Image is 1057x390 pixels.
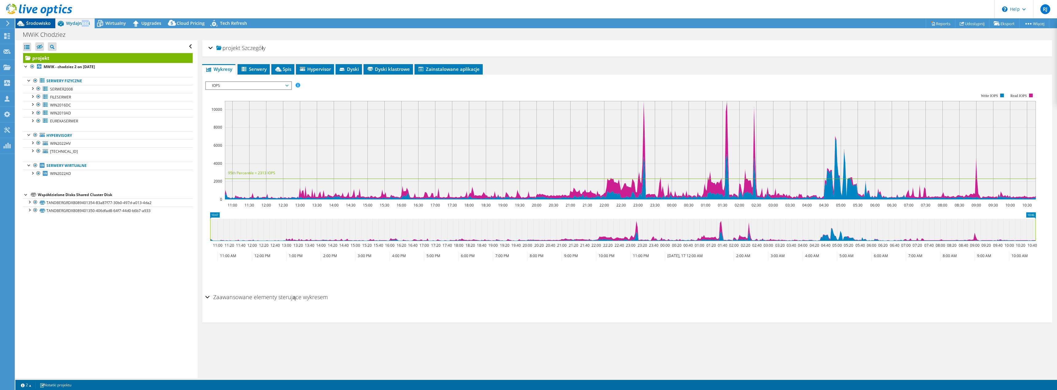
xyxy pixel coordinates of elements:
[993,243,1003,248] text: 09:40
[768,203,778,208] text: 03:00
[970,243,980,248] text: 09:00
[515,203,525,208] text: 19:30
[887,203,897,208] text: 06:30
[23,109,193,117] a: WIN2019AD
[363,203,372,208] text: 15:00
[481,203,491,208] text: 18:30
[785,203,795,208] text: 03:30
[599,203,609,208] text: 22:00
[23,139,193,147] a: WIN2022HV
[981,243,991,248] text: 09:20
[924,243,934,248] text: 07:40
[532,203,541,208] text: 20:00
[477,243,486,248] text: 18:40
[855,243,865,248] text: 05:40
[414,203,423,208] text: 16:30
[23,77,193,85] a: Serwery fizyczne
[821,243,831,248] text: 04:40
[557,243,567,248] text: 21:00
[50,102,71,108] span: WIN2016DC
[23,101,193,109] a: WIN2016DC
[981,94,998,98] text: Write IOPS
[367,66,410,72] span: Dyski klastrowe
[955,203,964,208] text: 08:30
[430,203,440,208] text: 17:00
[23,170,193,178] a: WIN2022AD
[270,243,280,248] text: 12:40
[295,203,305,208] text: 13:00
[955,19,989,28] a: Udostępnij
[853,203,862,208] text: 05:30
[454,243,463,248] text: 18:00
[328,243,337,248] text: 14:20
[752,243,762,248] text: 02:40
[819,203,829,208] text: 04:30
[488,243,498,248] text: 19:00
[408,243,418,248] text: 16:40
[913,243,922,248] text: 07:20
[546,243,555,248] text: 20:40
[299,66,331,72] span: Hypervisor
[464,203,474,208] text: 18:00
[706,243,716,248] text: 01:20
[1028,243,1037,248] text: 10:40
[566,203,575,208] text: 21:00
[397,203,406,208] text: 16:00
[20,31,75,38] h1: MWiK Chodziez
[141,20,161,26] span: Upgrades
[242,44,265,52] span: Szczegóły
[591,243,601,248] text: 22:00
[274,66,291,72] span: Spis
[672,243,682,248] text: 00:20
[683,243,693,248] text: 00:40
[225,243,234,248] text: 11:20
[867,243,876,248] text: 06:00
[1016,243,1025,248] text: 10:20
[220,197,222,202] text: 0
[718,203,727,208] text: 01:30
[988,203,998,208] text: 09:30
[419,243,429,248] text: 17:00
[259,243,269,248] text: 12:20
[105,20,126,26] span: Wirtualny
[921,203,930,208] text: 07:30
[23,131,193,139] a: Hypervisory
[305,243,314,248] text: 13:40
[214,161,222,166] text: 4000
[50,95,71,100] span: FILESERWER
[466,243,475,248] text: 18:20
[810,243,819,248] text: 04:20
[616,203,626,208] text: 22:30
[23,63,193,71] a: MWIK - chodziez 2 on [DATE]
[278,203,288,208] text: 12:30
[523,243,532,248] text: 20:00
[650,203,660,208] text: 23:30
[498,203,508,208] text: 19:00
[1004,243,1014,248] text: 10:00
[17,381,36,389] a: 2
[385,243,395,248] text: 16:00
[1005,203,1015,208] text: 10:00
[205,291,328,303] h2: Zaawansowane elementy sterujące wykresem
[989,19,1020,28] a: Eksport
[50,171,71,176] span: WIN2022AD
[380,203,389,208] text: 15:30
[741,243,750,248] text: 02:20
[205,66,232,72] span: Wykresy
[729,243,739,248] text: 02:00
[615,243,624,248] text: 22:40
[431,243,441,248] text: 17:20
[50,87,73,92] span: SERWER2008
[44,64,95,69] b: MWIK - chodziez 2 on [DATE]
[362,243,372,248] text: 15:20
[261,203,271,208] text: 12:00
[901,243,911,248] text: 07:00
[667,203,677,208] text: 00:00
[23,199,193,207] a: TANDBERGRDX8089401354-83a87f77-30b0-497d-a013-4da2
[214,143,222,148] text: 6000
[534,243,544,248] text: 20:20
[50,141,71,146] span: WIN2022HV
[293,243,303,248] text: 13:20
[397,243,406,248] text: 16:20
[660,243,670,248] text: 00:00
